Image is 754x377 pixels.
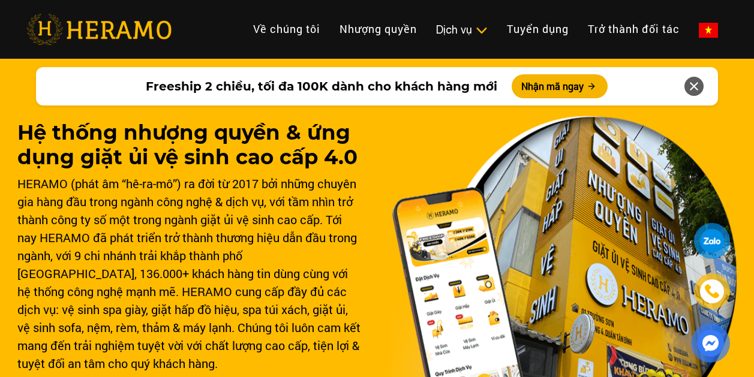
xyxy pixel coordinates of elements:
img: vn-flag.png [699,23,718,38]
img: heramo-logo.png [26,14,172,45]
a: Trở thành đối tác [578,16,689,42]
div: Dịch vụ [436,22,488,38]
img: subToggleIcon [475,25,488,37]
a: Về chúng tôi [244,16,330,42]
button: Nhận mã ngay [512,74,608,98]
img: phone-icon [705,284,719,298]
span: Freeship 2 chiều, tối đa 100K dành cho khách hàng mới [146,77,497,95]
a: Nhượng quyền [330,16,426,42]
a: phone-icon [694,273,730,309]
a: Tuyển dụng [497,16,578,42]
h1: Hệ thống nhượng quyền & ứng dụng giặt ủi vệ sinh cao cấp 4.0 [17,120,363,170]
div: HERAMO (phát âm “hê-ra-mô”) ra đời từ 2017 bởi những chuyên gia hàng đầu trong ngành công nghệ & ... [17,174,363,372]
